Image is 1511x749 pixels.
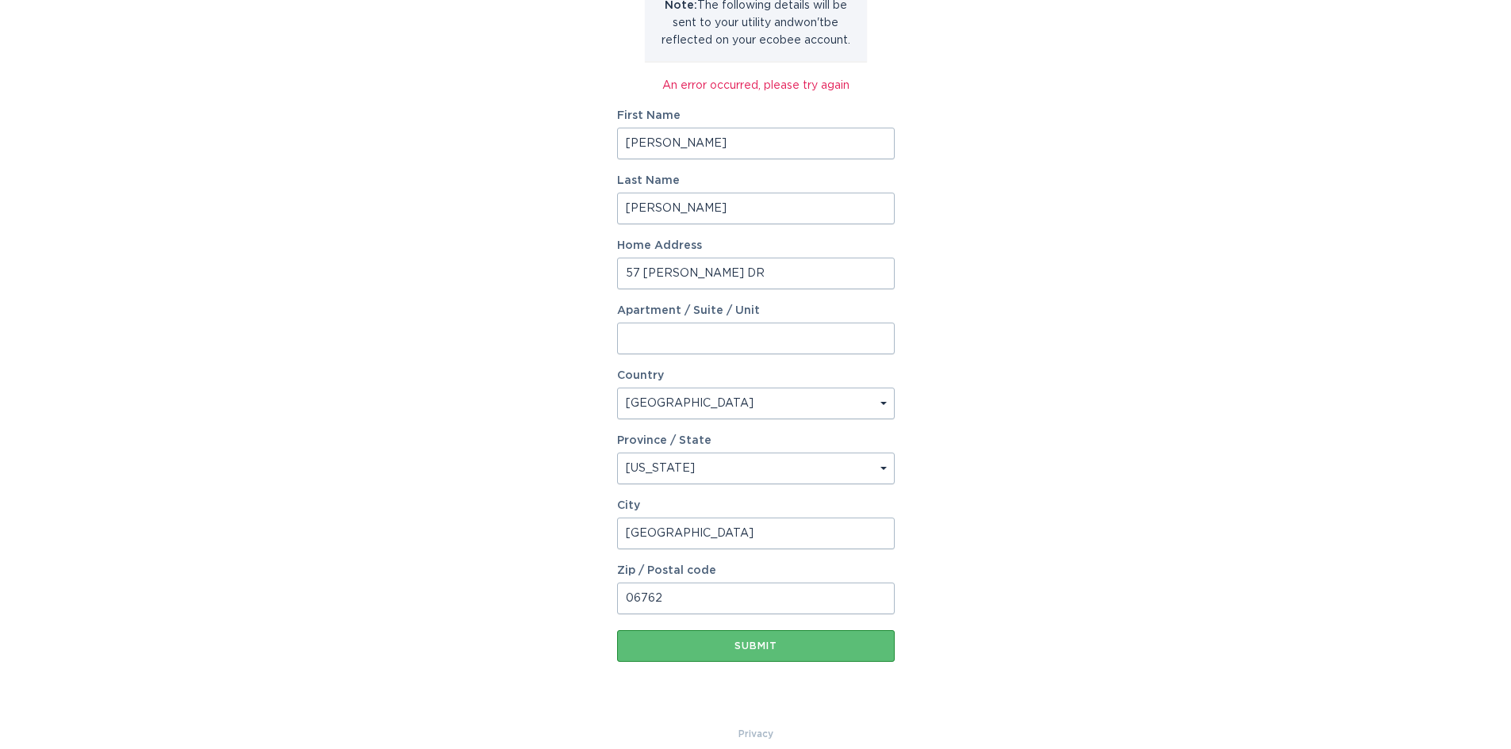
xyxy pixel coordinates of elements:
[617,77,895,94] div: An error occurred, please try again
[617,435,711,446] label: Province / State
[617,565,895,576] label: Zip / Postal code
[617,305,895,316] label: Apartment / Suite / Unit
[617,630,895,662] button: Submit
[738,725,773,743] a: Privacy Policy & Terms of Use
[617,110,895,121] label: First Name
[625,641,887,651] div: Submit
[617,370,664,381] label: Country
[617,240,895,251] label: Home Address
[617,500,895,511] label: City
[617,175,895,186] label: Last Name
